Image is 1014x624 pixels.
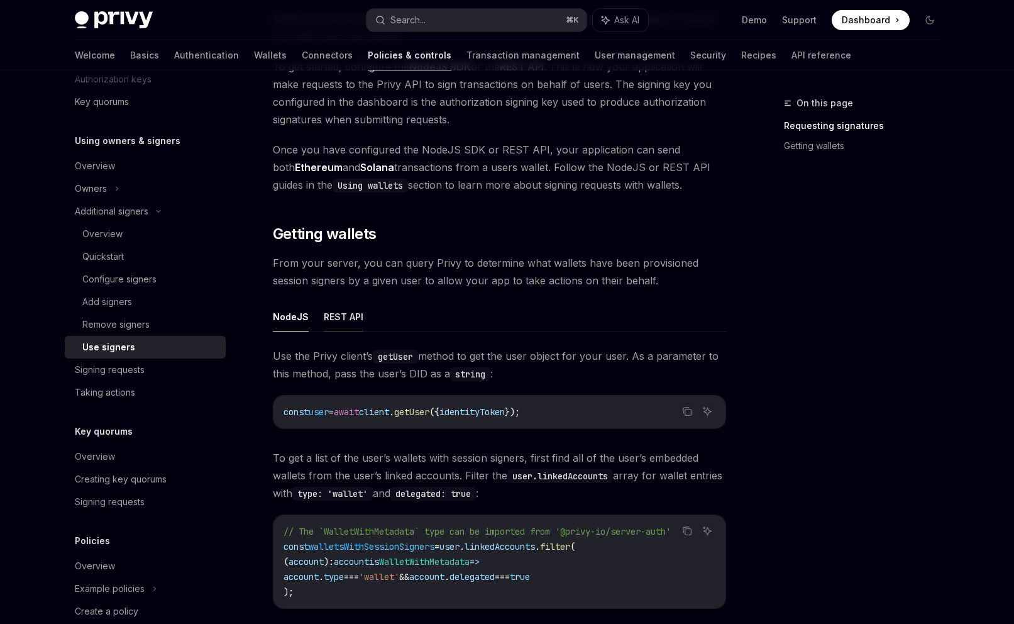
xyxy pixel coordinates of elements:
[334,406,359,418] span: await
[784,116,950,136] a: Requesting signatures
[434,541,439,552] span: =
[359,406,389,418] span: client
[75,362,145,377] div: Signing requests
[842,14,890,26] span: Dashboard
[399,571,409,582] span: &&
[920,10,940,30] button: Toggle dark mode
[75,181,107,196] div: Owners
[75,494,145,510] div: Signing requests
[324,302,363,331] button: REST API
[507,469,613,483] code: user.linkedAccounts
[319,571,324,582] span: .
[65,600,226,623] a: Create a policy
[466,40,580,70] a: Transaction management
[284,586,294,598] span: );
[75,533,110,549] h5: Policies
[690,40,726,70] a: Security
[65,223,226,245] a: Overview
[369,556,379,567] span: is
[82,294,132,309] div: Add signers
[75,581,145,596] div: Example policies
[832,10,910,30] a: Dashboard
[368,40,451,70] a: Policies & controls
[65,313,226,336] a: Remove signers
[75,159,115,174] div: Overview
[75,11,153,29] img: dark logo
[273,224,377,244] span: Getting wallets
[284,571,319,582] span: account
[295,161,343,174] a: Ethereum
[65,91,226,113] a: Key quorums
[254,40,287,70] a: Wallets
[75,204,148,219] div: Additional signers
[535,541,540,552] span: .
[75,424,133,439] h5: Key quorums
[284,526,671,537] span: // The `WalletWithMetadata` type can be imported from '@privy-io/server-auth'
[595,40,675,70] a: User management
[679,403,695,420] button: Copy the contents from the code block
[741,40,776,70] a: Recipes
[679,523,695,539] button: Copy the contents from the code block
[784,136,950,156] a: Getting wallets
[614,14,639,26] span: Ask AI
[360,161,394,174] a: Solana
[65,468,226,491] a: Creating key quorums
[273,141,726,194] span: Once you have configured the NodeJS SDK or REST API, your application can send both and transacti...
[505,406,520,418] span: });
[449,571,495,582] span: delegated
[65,491,226,513] a: Signing requests
[284,406,309,418] span: const
[439,406,505,418] span: identityToken
[65,445,226,468] a: Overview
[344,571,359,582] span: ===
[82,272,157,287] div: Configure signers
[292,487,373,501] code: type: 'wallet'
[65,381,226,404] a: Taking actions
[699,403,715,420] button: Ask AI
[389,406,394,418] span: .
[309,541,434,552] span: walletsWithSessionSigners
[309,406,329,418] span: user
[273,302,309,331] button: NodeJS
[65,155,226,177] a: Overview
[570,541,575,552] span: (
[324,556,329,567] span: )
[791,40,851,70] a: API reference
[334,556,369,567] span: account
[130,40,159,70] a: Basics
[742,14,767,26] a: Demo
[273,58,726,128] span: To get started, configure the or the . This is how your application will make requests to the Pri...
[75,40,115,70] a: Welcome
[450,367,490,381] code: string
[75,604,138,619] div: Create a policy
[82,249,124,264] div: Quickstart
[390,13,426,28] div: Search...
[273,449,726,502] span: To get a list of the user’s wallets with session signers, first find all of the user’s embedded w...
[495,571,510,582] span: ===
[284,556,289,567] span: (
[429,406,439,418] span: ({
[289,556,324,567] span: account
[324,571,344,582] span: type
[329,556,334,567] span: :
[782,14,817,26] a: Support
[470,556,480,567] span: =>
[566,15,579,25] span: ⌘ K
[699,523,715,539] button: Ask AI
[75,385,135,400] div: Taking actions
[75,472,167,487] div: Creating key quorums
[510,571,530,582] span: true
[284,541,309,552] span: const
[273,347,726,382] span: Use the Privy client’s method to get the user object for your user. As a parameter to this method...
[82,317,150,332] div: Remove signers
[409,571,444,582] span: account
[82,226,123,242] div: Overview
[65,336,226,359] a: Use signers
[65,268,226,291] a: Configure signers
[302,40,353,70] a: Connectors
[465,541,535,552] span: linkedAccounts
[75,94,129,109] div: Key quorums
[796,96,853,111] span: On this page
[65,359,226,381] a: Signing requests
[82,340,135,355] div: Use signers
